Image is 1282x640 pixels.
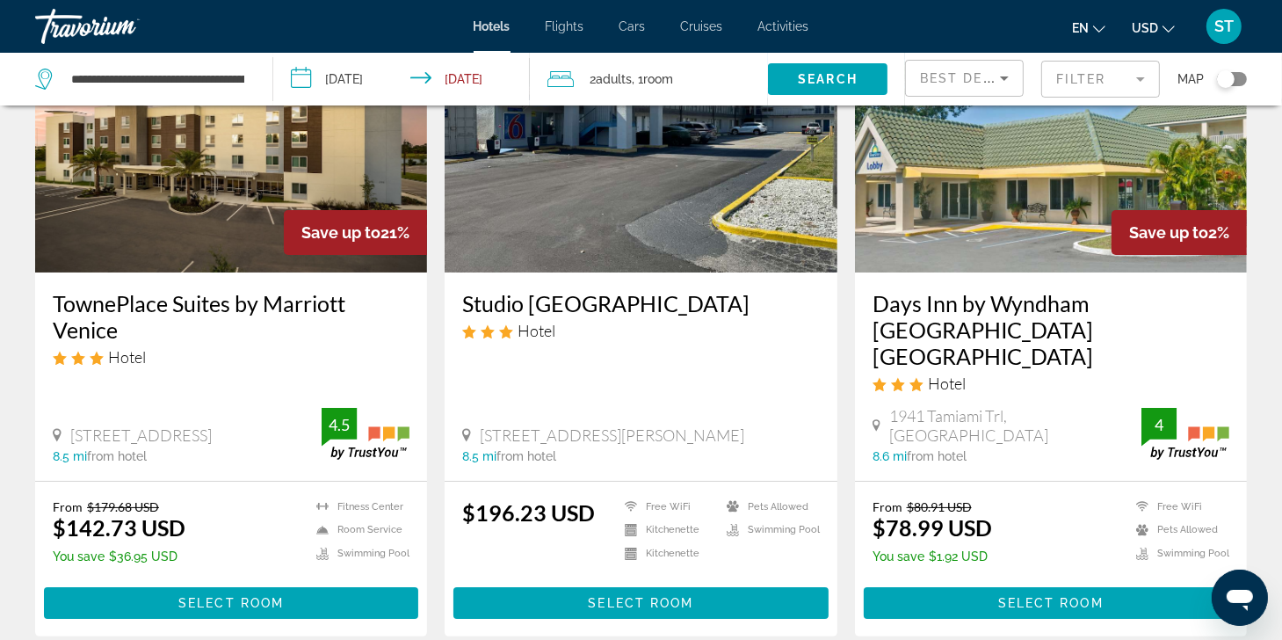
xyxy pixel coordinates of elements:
a: Travorium [35,4,211,49]
span: 1941 Tamiami Trl, [GEOGRAPHIC_DATA] [889,406,1141,445]
span: from hotel [87,449,147,463]
a: Activities [758,19,809,33]
a: Cruises [681,19,723,33]
span: Hotel [108,347,146,367]
button: Change currency [1132,15,1175,40]
div: 3 star Hotel [53,347,409,367]
span: Adults [596,72,632,86]
li: Kitchenette [616,546,718,561]
span: From [53,499,83,514]
img: trustyou-badge.svg [1141,408,1229,460]
span: Best Deals [920,71,1011,85]
span: 8.5 mi [462,449,496,463]
span: 8.6 mi [873,449,907,463]
span: en [1072,21,1089,35]
button: Search [768,63,887,95]
span: USD [1132,21,1158,35]
button: Filter [1041,60,1160,98]
button: User Menu [1201,8,1247,45]
a: Flights [546,19,584,33]
del: $80.91 USD [907,499,972,514]
p: $36.95 USD [53,549,185,564]
li: Swimming Pool [308,546,409,561]
li: Kitchenette [616,523,718,538]
button: Select Room [44,587,418,619]
a: Cars [619,19,646,33]
li: Free WiFi [1127,499,1229,514]
span: Hotel [518,321,555,340]
div: 3 star Hotel [462,321,819,340]
del: $179.68 USD [87,499,159,514]
span: ST [1214,18,1234,35]
a: Select Room [453,591,828,610]
div: 3 star Hotel [873,374,1229,393]
span: from hotel [496,449,556,463]
a: Studio [GEOGRAPHIC_DATA] [462,290,819,316]
a: Select Room [44,591,418,610]
li: Pets Allowed [718,499,820,514]
span: Hotel [928,374,966,393]
span: Room [643,72,673,86]
a: Hotels [474,19,511,33]
div: 2% [1112,210,1247,255]
div: 21% [284,210,427,255]
mat-select: Sort by [920,68,1009,89]
span: You save [873,549,924,564]
span: You save [53,549,105,564]
a: Days Inn by Wyndham [GEOGRAPHIC_DATA] [GEOGRAPHIC_DATA] [873,290,1229,369]
iframe: Кнопка запуска окна обмена сообщениями [1212,570,1268,626]
a: Select Room [864,591,1238,610]
button: Select Room [453,587,828,619]
span: [STREET_ADDRESS] [70,425,212,445]
img: trustyou-badge.svg [322,408,409,460]
button: Toggle map [1204,71,1247,87]
div: 4.5 [322,414,357,435]
span: Search [798,72,858,86]
span: [STREET_ADDRESS][PERSON_NAME] [480,425,744,445]
button: Check-in date: Sep 13, 2025 Check-out date: Sep 14, 2025 [273,53,529,105]
span: , 1 [632,67,673,91]
span: From [873,499,902,514]
span: from hotel [907,449,967,463]
span: 8.5 mi [53,449,87,463]
button: Travelers: 2 adults, 0 children [530,53,768,105]
li: Pets Allowed [1127,523,1229,538]
button: Select Room [864,587,1238,619]
span: Save up to [301,223,380,242]
li: Free WiFi [616,499,718,514]
span: Map [1177,67,1204,91]
ins: $142.73 USD [53,514,185,541]
a: TownePlace Suites by Marriott Venice [53,290,409,343]
span: Save up to [1129,223,1208,242]
ins: $78.99 USD [873,514,992,541]
span: Select Room [588,596,693,610]
li: Swimming Pool [1127,546,1229,561]
span: 2 [590,67,632,91]
ins: $196.23 USD [462,499,595,526]
button: Change language [1072,15,1105,40]
li: Fitness Center [308,499,409,514]
span: Select Room [998,596,1104,610]
li: Room Service [308,523,409,538]
p: $1.92 USD [873,549,992,564]
div: 4 [1141,414,1177,435]
li: Swimming Pool [718,523,820,538]
span: Select Room [178,596,284,610]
